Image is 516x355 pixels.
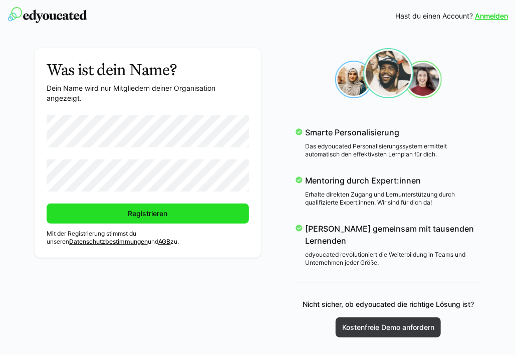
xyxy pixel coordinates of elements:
p: Erhalte direkten Zugang und Lernunterstützung durch qualifizierte Expert:innen. Wir sind für dich... [305,191,481,207]
p: Mit der Registrierung stimmst du unseren und zu. [47,230,249,246]
p: Smarte Personalisierung [305,126,481,138]
a: Datenschutzbestimmungen [69,238,148,245]
p: [PERSON_NAME] gemeinsam mit tausenden Lernenden [305,223,481,247]
h3: Was ist dein Name? [47,60,249,79]
button: Registrieren [47,204,249,224]
span: Hast du einen Account? [395,11,473,21]
p: edyoucated revolutioniert die Weiterbildung in Teams und Unternehmen jeder Größe. [305,251,481,267]
p: Nicht sicher, ob edyoucated die richtige Lösung ist? [303,299,474,309]
p: Das edyoucated Personalisierungssystem ermittelt automatisch den effektivsten Lernplan für dich. [305,142,481,158]
a: Anmelden [475,11,508,21]
p: Mentoring durch Expert:innen [305,174,481,187]
a: Kostenfreie Demo anfordern [336,317,441,337]
img: sign-up_faces.svg [335,48,442,98]
p: Dein Name wird nur Mitgliedern deiner Organisation angezeigt. [47,83,249,103]
span: Kostenfreie Demo anfordern [341,322,436,332]
a: AGB [158,238,171,245]
img: edyoucated [8,7,87,23]
span: Registrieren [126,209,169,219]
